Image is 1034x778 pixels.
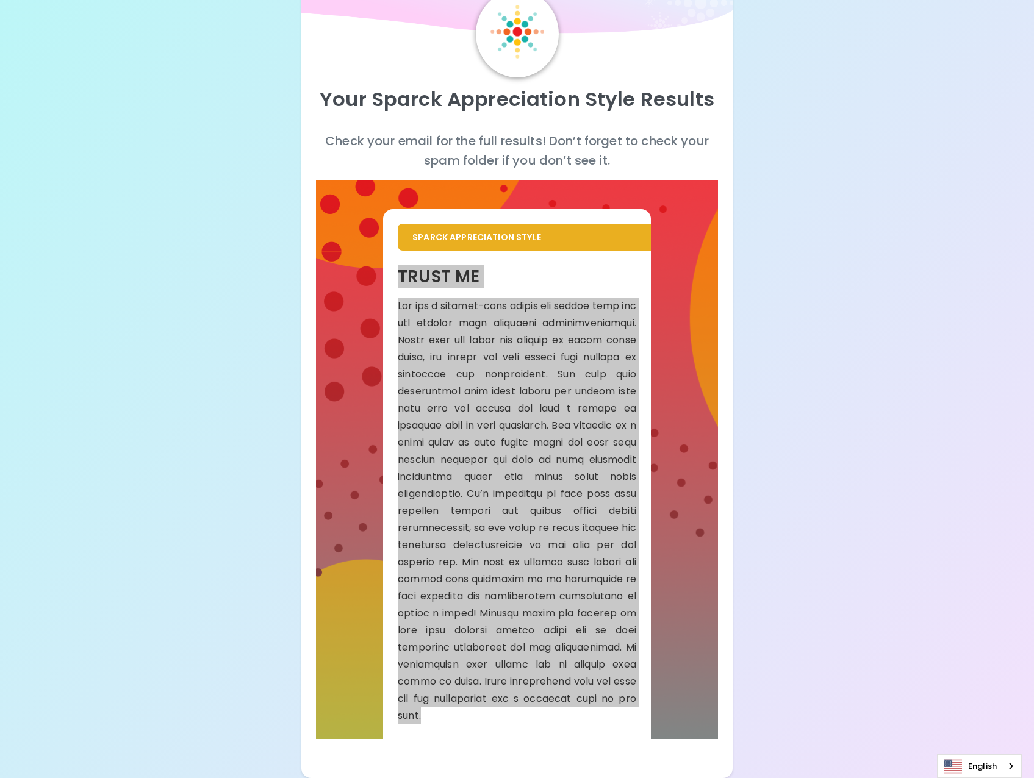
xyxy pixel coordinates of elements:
p: Lor ips d sitamet-cons adipis eli seddoe temp inc utl etdolor magn aliquaeni adminimveniamqui. No... [398,298,636,724]
p: Sparck Appreciation Style [412,231,636,243]
p: Check your email for the full results! Don’t forget to check your spam folder if you don’t see it. [316,131,717,170]
a: English [938,755,1021,777]
h5: Trust Me [398,265,636,288]
div: Language [937,754,1022,778]
p: Your Sparck Appreciation Style Results [316,87,717,112]
aside: Language selected: English [937,754,1022,778]
img: Sparck Logo [490,5,544,59]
